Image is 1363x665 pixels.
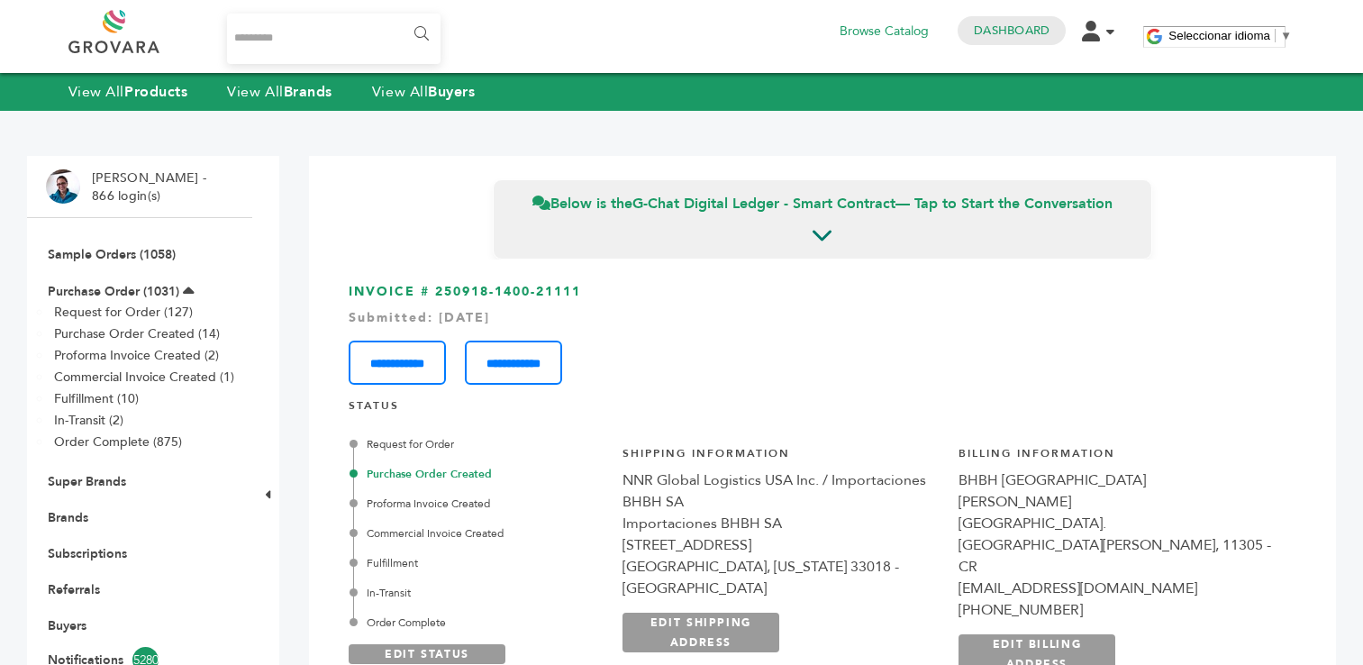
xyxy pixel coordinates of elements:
strong: G-Chat Digital Ledger - Smart Contract [632,194,895,214]
a: Order Complete (875) [54,433,182,451]
strong: Brands [284,82,332,102]
a: Sample Orders (1058) [48,246,176,263]
a: Brands [48,509,88,526]
a: Seleccionar idioma​ [1168,29,1292,42]
a: Purchase Order (1031) [48,283,179,300]
span: ▼ [1280,29,1292,42]
div: In-Transit [353,585,603,601]
div: [GEOGRAPHIC_DATA][PERSON_NAME], 11305 - CR [959,534,1277,578]
h4: Billing Information [959,446,1277,470]
a: Commercial Invoice Created (1) [54,369,234,386]
div: Submitted: [DATE] [349,309,1296,327]
div: Commercial Invoice Created [353,525,603,542]
div: [STREET_ADDRESS] [622,534,940,556]
strong: Products [124,82,187,102]
a: View AllProducts [68,82,188,102]
a: View AllBuyers [372,82,476,102]
div: NNR Global Logistics USA Inc. / Importaciones BHBH SA [622,469,940,513]
input: Search... [227,14,441,64]
a: Request for Order (127) [54,304,193,321]
a: Buyers [48,617,86,634]
a: Browse Catalog [840,22,929,41]
a: In-Transit (2) [54,412,123,429]
div: [GEOGRAPHIC_DATA], [US_STATE] 33018 - [GEOGRAPHIC_DATA] [622,556,940,599]
div: Purchase Order Created [353,466,603,482]
a: Dashboard [974,23,1050,39]
div: Request for Order [353,436,603,452]
a: Subscriptions [48,545,127,562]
div: [EMAIL_ADDRESS][DOMAIN_NAME] [959,578,1277,599]
div: [PHONE_NUMBER] [959,599,1277,621]
div: [GEOGRAPHIC_DATA]. [959,513,1277,534]
h4: Shipping Information [622,446,940,470]
a: EDIT STATUS [349,644,505,664]
strong: Buyers [428,82,475,102]
span: ​ [1275,29,1276,42]
span: Below is the — Tap to Start the Conversation [532,194,1113,214]
div: Proforma Invoice Created [353,496,603,512]
div: [PERSON_NAME] [959,491,1277,513]
a: Super Brands [48,473,126,490]
li: [PERSON_NAME] - 866 login(s) [92,169,211,205]
div: Order Complete [353,615,603,631]
div: Importaciones BHBH SA [622,513,940,534]
div: BHBH [GEOGRAPHIC_DATA] [959,469,1277,491]
h4: STATUS [349,398,1296,423]
a: Fulfillment (10) [54,390,139,407]
div: Fulfillment [353,555,603,571]
a: Proforma Invoice Created (2) [54,347,219,364]
a: View AllBrands [227,82,332,102]
a: Referrals [48,581,100,598]
a: Purchase Order Created (14) [54,325,220,342]
span: Seleccionar idioma [1168,29,1270,42]
a: EDIT SHIPPING ADDRESS [622,613,779,652]
h3: INVOICE # 250918-1400-21111 [349,283,1296,385]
